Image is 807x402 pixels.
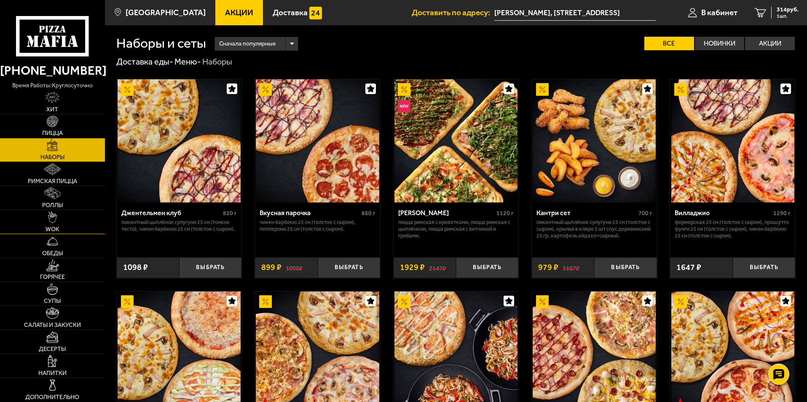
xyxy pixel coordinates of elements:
[174,57,201,67] a: Меню-
[563,263,579,272] s: 1167 ₽
[398,100,410,113] img: Новинка
[121,295,134,308] img: Акционный
[398,83,410,96] img: Акционный
[695,37,745,50] label: Новинки
[42,130,63,136] span: Пицца
[594,257,657,278] button: Выбрать
[40,274,65,280] span: Горячее
[536,83,549,96] img: Акционный
[39,346,66,352] span: Десерты
[674,83,687,96] img: Акционный
[225,8,253,16] span: Акции
[398,295,410,308] img: Акционный
[777,13,799,19] span: 1 шт.
[773,210,791,217] span: 1290 г
[456,257,518,278] button: Выбрать
[40,154,64,160] span: Наборы
[121,83,134,96] img: Акционный
[259,83,272,96] img: Акционный
[400,263,425,272] span: 1929 ₽
[745,37,795,50] label: Акции
[676,263,701,272] span: 1647 ₽
[398,209,495,217] div: [PERSON_NAME]
[671,79,794,202] img: Вилладжио
[533,79,656,202] img: Кантри сет
[259,295,272,308] img: Акционный
[118,79,241,202] img: Джентельмен клуб
[116,37,206,50] h1: Наборы и сеты
[121,219,237,232] p: Пикантный цыплёнок сулугуни 25 см (тонкое тесто), Чикен Барбекю 25 см (толстое с сыром).
[121,209,221,217] div: Джентельмен клуб
[123,263,148,272] span: 1098 ₽
[675,219,791,239] p: Фермерская 25 см (толстое с сыром), Прошутто Фунги 25 см (толстое с сыром), Чикен Барбекю 25 см (...
[28,178,77,184] span: Римская пицца
[318,257,380,278] button: Выбрать
[286,263,303,272] s: 1098 ₽
[126,8,206,16] span: [GEOGRAPHIC_DATA]
[638,210,652,217] span: 700 г
[24,322,81,328] span: Салаты и закуски
[42,251,63,256] span: Обеды
[394,79,517,202] img: Мама Миа
[536,209,636,217] div: Кантри сет
[536,295,549,308] img: Акционный
[394,79,519,202] a: АкционныйНовинкаМама Миа
[412,8,494,16] span: Доставить по адресу:
[261,263,282,272] span: 899 ₽
[494,5,656,21] input: Ваш адрес доставки
[538,263,558,272] span: 979 ₽
[44,298,61,304] span: Супы
[670,79,795,202] a: АкционныйВилладжио
[256,79,379,202] img: Вкусная парочка
[179,257,241,278] button: Выбрать
[46,227,59,232] span: WOK
[733,257,795,278] button: Выбрать
[532,79,657,202] a: АкционныйКантри сет
[536,219,652,239] p: Пикантный цыплёнок сулугуни 25 см (толстое с сыром), крылья в кляре 5 шт соус деревенский 25 гр, ...
[116,57,173,67] a: Доставка еды-
[674,295,687,308] img: Акционный
[255,79,380,202] a: АкционныйВкусная парочка
[38,370,67,376] span: Напитки
[202,57,232,67] div: Наборы
[25,394,79,400] span: Дополнительно
[260,209,359,217] div: Вкусная парочка
[223,210,237,217] span: 820 г
[273,8,308,16] span: Доставка
[675,209,771,217] div: Вилладжио
[398,219,514,239] p: Пицца Римская с креветками, Пицца Римская с цыплёнком, Пицца Римская с ветчиной и грибами.
[701,8,737,16] span: В кабинет
[46,107,58,113] span: Хит
[42,202,63,208] span: Роллы
[777,7,799,13] span: 314 руб.
[260,219,375,232] p: Чикен Барбекю 25 см (толстое с сыром), Пепперони 25 см (толстое с сыром).
[496,210,514,217] span: 1120 г
[644,37,694,50] label: Все
[362,210,375,217] span: 860 г
[429,263,446,272] s: 2147 ₽
[219,36,276,52] span: Сначала популярные
[117,79,242,202] a: АкционныйДжентельмен клуб
[309,7,322,19] img: 15daf4d41897b9f0e9f617042186c801.svg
